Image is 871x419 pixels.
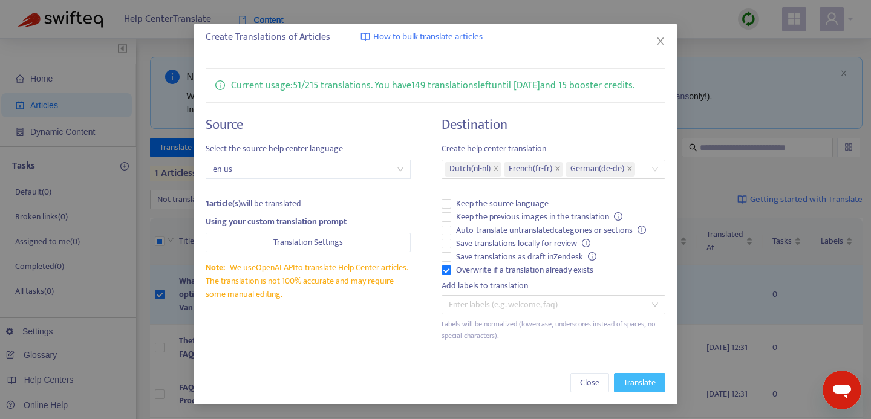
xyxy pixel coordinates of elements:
span: info-circle [614,212,622,221]
button: Close [570,373,609,392]
img: image-link [360,32,370,42]
span: Keep the source language [451,197,553,210]
span: Dutch ( nl-nl ) [449,162,491,177]
span: Save translations locally for review [451,237,595,250]
h4: Source [206,117,411,133]
button: Translation Settings [206,233,411,252]
span: en-us [213,160,403,178]
span: Select the source help center language [206,142,411,155]
span: close [493,166,499,173]
p: Current usage: 51 / 215 translations . You have 149 translations left until [DATE] and 15 booster... [231,78,634,93]
h4: Destination [442,117,665,133]
span: close [555,166,561,173]
span: Close [580,376,599,389]
a: OpenAI API [256,261,295,274]
div: will be translated [206,197,411,210]
span: Keep the previous images in the translation [451,210,627,224]
span: Create help center translation [442,142,665,155]
span: French ( fr-fr ) [509,162,552,177]
div: Create Translations of Articles [206,30,665,45]
span: Translation Settings [273,236,343,249]
span: close [627,166,633,173]
span: Save translations as draft in Zendesk [451,250,601,264]
div: Add labels to translation [442,279,665,293]
div: Using your custom translation prompt [206,215,411,229]
span: info-circle [582,239,590,247]
a: How to bulk translate articles [360,30,483,44]
iframe: Button to launch messaging window [823,371,861,409]
span: info-circle [588,252,596,261]
span: info-circle [638,226,646,234]
span: Auto-translate untranslated categories or sections [451,224,651,237]
span: Overwrite if a translation already exists [451,264,598,277]
span: Note: [206,261,225,274]
button: Close [654,34,667,48]
span: How to bulk translate articles [373,30,483,44]
div: We use to translate Help Center articles. The translation is not 100% accurate and may require so... [206,261,411,301]
strong: 1 article(s) [206,197,241,210]
span: Translate [624,376,656,389]
span: info-circle [215,78,225,90]
button: Translate [614,373,665,392]
div: Labels will be normalized (lowercase, underscores instead of spaces, no special characters). [442,319,665,342]
span: German ( de-de ) [570,162,624,177]
span: close [656,36,665,46]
